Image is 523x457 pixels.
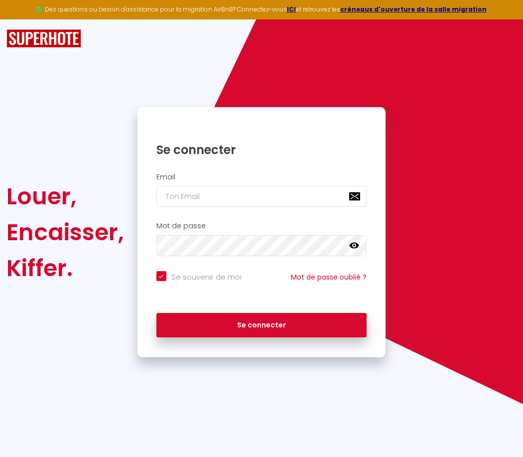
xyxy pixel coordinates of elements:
div: Kiffer. [6,250,124,286]
div: Louer, [6,178,124,214]
h2: Mot de passe [156,222,367,230]
a: créneaux d'ouverture de la salle migration [340,5,487,13]
div: Encaisser, [6,214,124,250]
img: SuperHote logo [6,29,81,48]
h2: Email [156,173,367,181]
a: Mot de passe oublié ? [291,272,367,282]
a: ICI [287,5,296,13]
button: Se connecter [156,313,367,338]
h1: Se connecter [156,142,367,157]
input: Ton Email [156,186,367,207]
